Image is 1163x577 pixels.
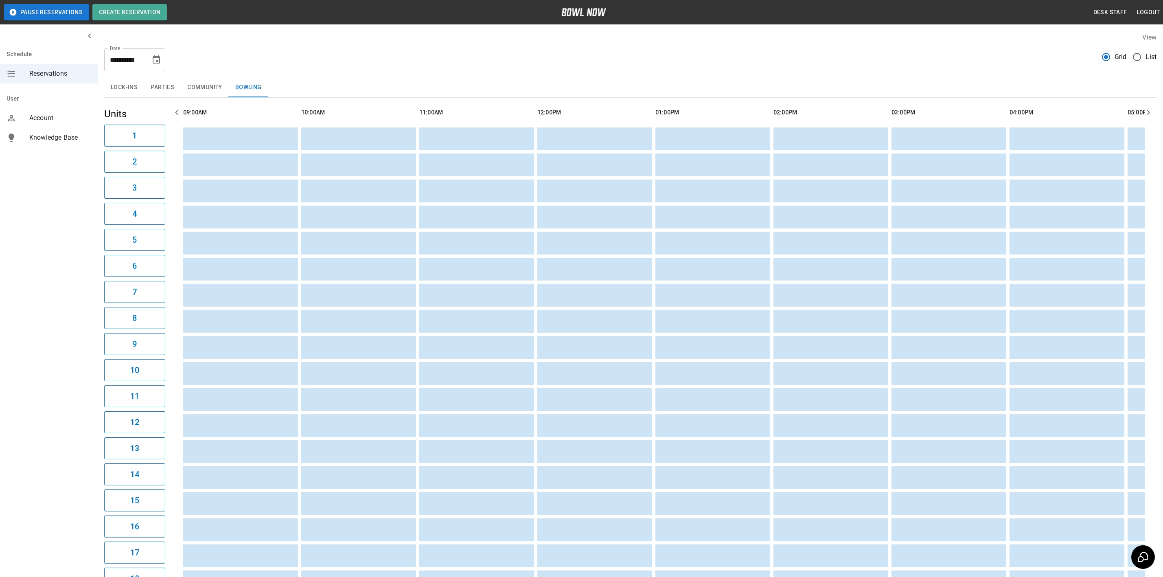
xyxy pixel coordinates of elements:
[92,4,167,20] button: Create Reservation
[1134,5,1163,20] button: Logout
[132,312,137,325] h6: 8
[561,8,606,16] img: logo
[104,307,165,329] button: 8
[132,233,137,246] h6: 5
[1115,52,1127,62] span: Grid
[104,255,165,277] button: 6
[104,151,165,173] button: 2
[130,520,139,533] h6: 16
[1145,52,1156,62] span: List
[130,390,139,403] h6: 11
[148,52,164,68] button: Choose date, selected date is Sep 12, 2025
[130,468,139,481] h6: 14
[132,129,137,142] h6: 1
[132,285,137,298] h6: 7
[104,78,1156,97] div: inventory tabs
[104,229,165,251] button: 5
[130,546,139,559] h6: 17
[104,516,165,538] button: 16
[130,494,139,507] h6: 15
[104,489,165,511] button: 15
[104,78,144,97] button: Lock-ins
[104,203,165,225] button: 4
[132,338,137,351] h6: 9
[29,133,91,143] span: Knowledge Base
[537,101,652,124] th: 12:00PM
[1090,5,1130,20] button: Desk Staff
[144,78,181,97] button: Parties
[130,364,139,377] h6: 10
[132,207,137,220] h6: 4
[104,333,165,355] button: 9
[104,542,165,564] button: 17
[104,177,165,199] button: 3
[130,416,139,429] h6: 12
[132,155,137,168] h6: 2
[229,78,268,97] button: Bowling
[132,259,137,272] h6: 6
[104,411,165,433] button: 12
[132,181,137,194] h6: 3
[419,101,534,124] th: 11:00AM
[181,78,229,97] button: Community
[104,125,165,147] button: 1
[104,437,165,459] button: 13
[301,101,416,124] th: 10:00AM
[104,463,165,485] button: 14
[104,108,165,121] h5: Units
[104,359,165,381] button: 10
[183,101,298,124] th: 09:00AM
[29,69,91,79] span: Reservations
[1142,33,1156,41] label: View
[29,113,91,123] span: Account
[4,4,89,20] button: Pause Reservations
[104,385,165,407] button: 11
[130,442,139,455] h6: 13
[104,281,165,303] button: 7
